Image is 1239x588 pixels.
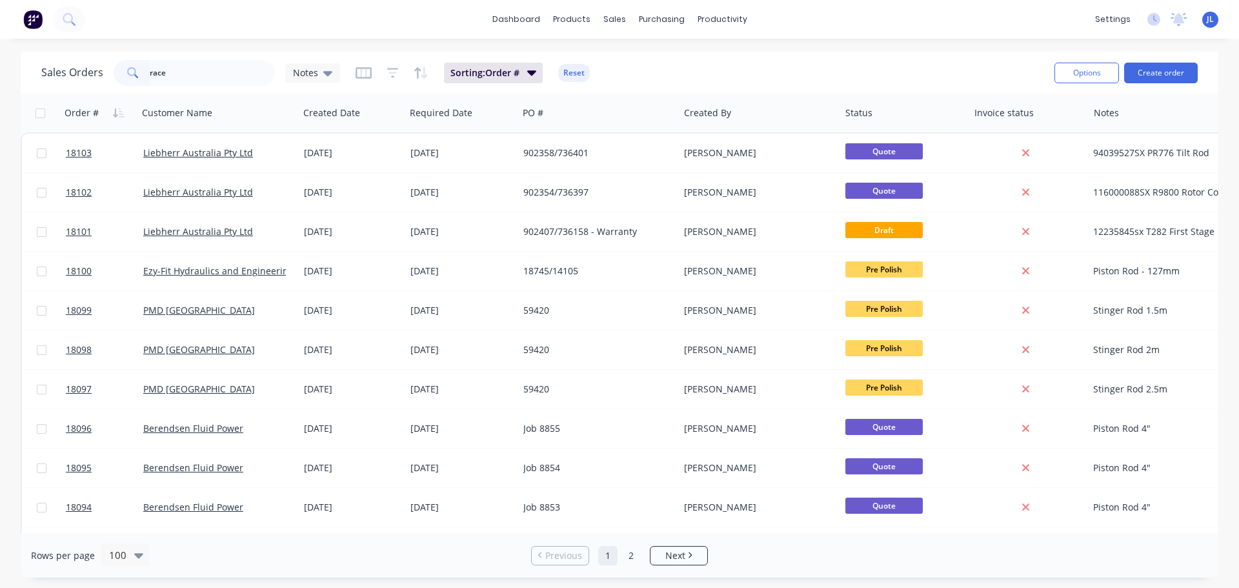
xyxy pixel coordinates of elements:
div: [PERSON_NAME] [684,186,827,199]
div: [PERSON_NAME] [684,304,827,317]
span: Quote [845,143,923,159]
div: Order # [65,106,99,119]
a: PMD [GEOGRAPHIC_DATA] [143,343,255,356]
div: [PERSON_NAME] [684,147,827,159]
div: [PERSON_NAME] [684,343,827,356]
span: 18102 [66,186,92,199]
h1: Sales Orders [41,66,103,79]
span: Quote [845,498,923,514]
span: 18103 [66,147,92,159]
div: [DATE] [410,422,513,435]
span: JL [1207,14,1214,25]
div: 59420 [523,304,667,317]
span: 18094 [66,501,92,514]
a: 18096 [66,409,143,448]
a: 18095 [66,449,143,487]
div: 902407/736158 - Warranty [523,225,667,238]
div: [DATE] [410,265,513,278]
a: Berendsen Fluid Power [143,501,243,513]
span: 18095 [66,461,92,474]
div: 59420 [523,343,667,356]
div: [DATE] [410,461,513,474]
span: Pre Polish [845,261,923,278]
div: [DATE] [410,501,513,514]
a: 18093 [66,527,143,566]
a: Page 1 is your current page [598,546,618,565]
a: Berendsen Fluid Power [143,422,243,434]
button: Create order [1124,63,1198,83]
div: [DATE] [304,461,400,474]
span: Pre Polish [845,301,923,317]
div: [DATE] [410,343,513,356]
a: 18103 [66,134,143,172]
a: 18097 [66,370,143,409]
div: [DATE] [304,383,400,396]
div: Notes [1094,106,1119,119]
div: [DATE] [304,147,400,159]
div: 902358/736401 [523,147,667,159]
div: [DATE] [410,225,513,238]
div: [DATE] [410,147,513,159]
div: Status [845,106,872,119]
a: Ezy-Fit Hydraulics and Engineering Group Pty Ltd [143,265,355,277]
img: Factory [23,10,43,29]
span: Sorting: Order # [450,66,519,79]
span: Pre Polish [845,380,923,396]
div: [PERSON_NAME] [684,461,827,474]
span: 18097 [66,383,92,396]
span: 18100 [66,265,92,278]
div: purchasing [632,10,691,29]
a: 18098 [66,330,143,369]
a: 18100 [66,252,143,290]
span: Draft [845,222,923,238]
div: [DATE] [410,304,513,317]
span: Rows per page [31,549,95,562]
div: [DATE] [410,383,513,396]
a: 18102 [66,173,143,212]
span: 18096 [66,422,92,435]
span: 18101 [66,225,92,238]
div: [DATE] [304,186,400,199]
div: [DATE] [304,422,400,435]
div: Job 8855 [523,422,667,435]
div: [PERSON_NAME] [684,501,827,514]
span: Quote [845,458,923,474]
div: sales [597,10,632,29]
a: Previous page [532,549,589,562]
a: 18101 [66,212,143,251]
div: [PERSON_NAME] [684,265,827,278]
div: [DATE] [410,186,513,199]
div: Customer Name [142,106,212,119]
div: [DATE] [304,501,400,514]
a: Liebherr Australia Pty Ltd [143,147,253,159]
span: Next [665,549,685,562]
div: [PERSON_NAME] [684,225,827,238]
div: PO # [523,106,543,119]
div: 59420 [523,383,667,396]
div: [PERSON_NAME] [684,422,827,435]
span: Quote [845,419,923,435]
div: Job 8854 [523,461,667,474]
a: 18099 [66,291,143,330]
div: productivity [691,10,754,29]
button: Options [1054,63,1119,83]
div: Created Date [303,106,360,119]
div: [DATE] [304,343,400,356]
span: 18099 [66,304,92,317]
a: 18094 [66,488,143,527]
div: Created By [684,106,731,119]
button: Reset [558,64,590,82]
div: [DATE] [304,225,400,238]
span: Quote [845,183,923,199]
a: dashboard [486,10,547,29]
div: 902354/736397 [523,186,667,199]
div: products [547,10,597,29]
span: Pre Polish [845,340,923,356]
button: Sorting:Order # [444,63,543,83]
a: Liebherr Australia Pty Ltd [143,186,253,198]
div: [DATE] [304,304,400,317]
a: Berendsen Fluid Power [143,461,243,474]
span: Notes [293,66,318,79]
div: Job 8853 [523,501,667,514]
a: Next page [650,549,707,562]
